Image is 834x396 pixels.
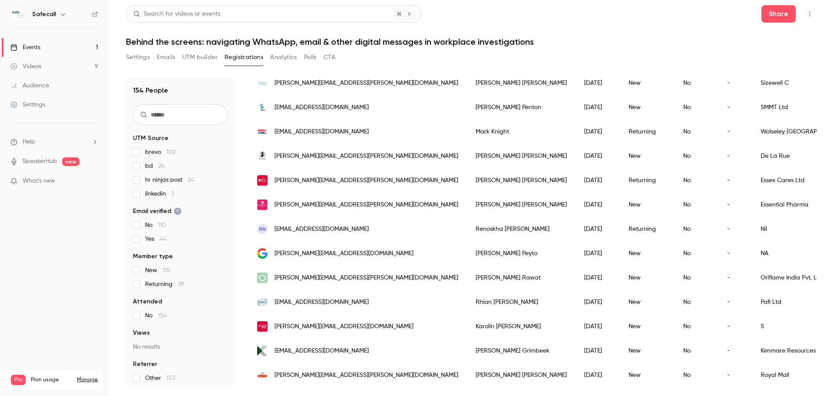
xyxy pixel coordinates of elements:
[145,280,184,289] span: Returning
[718,168,752,193] div: -
[675,217,718,241] div: No
[576,290,620,314] div: [DATE]
[275,79,458,88] span: [PERSON_NAME][EMAIL_ADDRESS][PERSON_NAME][DOMAIN_NAME]
[133,252,173,261] span: Member type
[275,103,369,112] span: [EMAIL_ADDRESS][DOMAIN_NAME]
[31,376,72,383] span: Plan usage
[133,207,182,216] span: Email verified
[257,78,268,88] img: sizewellc.com
[675,71,718,95] div: No
[576,168,620,193] div: [DATE]
[275,273,458,283] span: [PERSON_NAME][EMAIL_ADDRESS][PERSON_NAME][DOMAIN_NAME]
[620,217,675,241] div: Returning
[257,297,268,307] img: pafi-ltd.com
[275,225,369,234] span: [EMAIL_ADDRESS][DOMAIN_NAME]
[718,217,752,241] div: -
[145,190,174,198] span: linkedin
[576,193,620,217] div: [DATE]
[576,217,620,241] div: [DATE]
[576,314,620,339] div: [DATE]
[23,176,55,186] span: What's new
[133,85,168,96] h1: 154 People
[620,120,675,144] div: Returning
[576,120,620,144] div: [DATE]
[270,50,297,64] button: Analytics
[467,217,576,241] div: Renoskha [PERSON_NAME]
[257,248,268,259] img: googlemail.com
[10,100,45,109] div: Settings
[23,157,57,166] a: SpeakerHub
[675,144,718,168] div: No
[718,363,752,387] div: -
[145,311,167,320] span: No
[133,360,157,369] span: Referrer
[620,363,675,387] div: New
[88,177,98,185] iframe: Noticeable Trigger
[182,50,218,64] button: UTM builder
[32,10,56,19] h6: Safecall
[718,314,752,339] div: -
[166,375,175,381] span: 153
[257,273,268,283] img: oriflame.com
[620,339,675,363] div: New
[275,152,458,161] span: [PERSON_NAME][EMAIL_ADDRESS][PERSON_NAME][DOMAIN_NAME]
[257,102,268,113] img: smmt.co.uk
[718,120,752,144] div: -
[324,50,335,64] button: CTA
[145,266,170,275] span: New
[257,151,268,161] img: uk.delarue.com
[158,222,166,228] span: 110
[675,168,718,193] div: No
[718,290,752,314] div: -
[275,249,414,258] span: [PERSON_NAME][EMAIL_ADDRESS][DOMAIN_NAME]
[171,191,174,197] span: 3
[467,290,576,314] div: Rhian [PERSON_NAME]
[467,120,576,144] div: Mark Knight
[257,321,268,332] img: solidarmed.ch
[467,339,576,363] div: [PERSON_NAME] Grimbeek
[675,290,718,314] div: No
[275,176,458,185] span: [PERSON_NAME][EMAIL_ADDRESS][PERSON_NAME][DOMAIN_NAME]
[620,71,675,95] div: New
[158,163,165,169] span: 24
[675,314,718,339] div: No
[257,200,268,210] img: essentialpharmagroup.com
[158,313,167,319] span: 154
[133,297,162,306] span: Attended
[10,43,40,52] div: Events
[257,126,268,137] img: wolseley.co.uk
[620,241,675,266] div: New
[576,266,620,290] div: [DATE]
[225,50,263,64] button: Registrations
[275,298,369,307] span: [EMAIL_ADDRESS][DOMAIN_NAME]
[467,168,576,193] div: [PERSON_NAME] [PERSON_NAME]
[133,134,169,143] span: UTM Source
[761,5,796,23] button: Share
[718,144,752,168] div: -
[145,148,175,156] span: brevo
[126,50,150,64] button: Settings
[133,343,228,351] p: No results
[718,95,752,120] div: -
[275,346,369,356] span: [EMAIL_ADDRESS][DOMAIN_NAME]
[259,225,266,233] span: RN
[23,137,35,146] span: Help
[133,134,228,383] section: facet-groups
[675,120,718,144] div: No
[675,363,718,387] div: No
[467,193,576,217] div: [PERSON_NAME] [PERSON_NAME]
[467,71,576,95] div: [PERSON_NAME] [PERSON_NAME]
[178,281,184,287] span: 39
[162,267,170,273] span: 115
[304,50,317,64] button: Polls
[467,363,576,387] div: [PERSON_NAME] [PERSON_NAME]
[257,346,268,356] img: kenmareresources.com
[718,241,752,266] div: -
[675,95,718,120] div: No
[576,241,620,266] div: [DATE]
[620,168,675,193] div: Returning
[620,95,675,120] div: New
[718,266,752,290] div: -
[718,193,752,217] div: -
[576,95,620,120] div: [DATE]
